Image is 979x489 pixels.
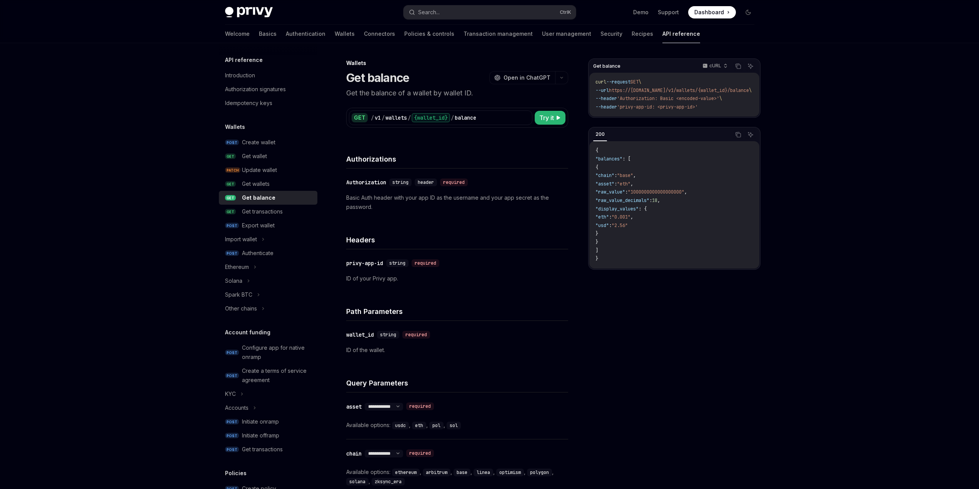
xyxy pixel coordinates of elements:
span: GET [225,154,236,159]
span: --url [595,87,609,93]
a: POSTInitiate onramp [219,415,317,429]
span: "eth" [617,181,630,187]
div: / [408,114,411,122]
a: Policies & controls [404,25,454,43]
span: : [649,197,652,204]
div: required [402,331,430,339]
div: / [382,114,385,122]
p: Basic Auth header with your app ID as the username and your app secret as the password. [346,193,568,212]
a: POSTCreate a terms of service agreement [219,364,317,387]
span: : [614,181,617,187]
div: Create wallet [242,138,275,147]
div: Get wallet [242,152,267,161]
a: PATCHUpdate wallet [219,163,317,177]
div: / [371,114,374,122]
div: Import wallet [225,235,257,244]
h4: Query Parameters [346,378,568,388]
button: Copy the contents from the code block [733,130,743,140]
div: Configure app for native onramp [242,343,313,362]
span: POST [225,447,239,452]
span: , [630,214,633,220]
div: / [451,114,454,122]
div: Get wallets [242,179,270,189]
span: Dashboard [694,8,724,16]
div: 200 [593,130,607,139]
div: privy-app-id [346,259,383,267]
div: Export wallet [242,221,275,230]
code: usdc [392,422,409,429]
a: POSTGet transactions [219,442,317,456]
span: 'Authorization: Basic <encoded-value>' [617,95,719,102]
div: Introduction [225,71,255,80]
button: Try it [535,111,565,125]
h5: Wallets [225,122,245,132]
p: ID of the wallet. [346,345,568,355]
span: string [392,179,409,185]
div: Authenticate [242,249,274,258]
span: Get balance [593,63,620,69]
span: \ [749,87,752,93]
span: , [630,181,633,187]
span: : [609,214,612,220]
a: Authentication [286,25,325,43]
a: GETGet wallets [219,177,317,191]
a: Dashboard [688,6,736,18]
a: Wallets [335,25,355,43]
a: Authorization signatures [219,82,317,96]
a: Welcome [225,25,250,43]
a: Transaction management [464,25,533,43]
div: balance [455,114,476,122]
a: POSTAuthenticate [219,246,317,260]
div: , [429,421,447,430]
span: --header [595,95,617,102]
code: eth [412,422,426,429]
div: Update wallet [242,165,277,175]
span: POST [225,350,239,355]
span: "eth" [595,214,609,220]
span: --header [595,104,617,110]
div: wallets [385,114,407,122]
a: POSTCreate wallet [219,135,317,149]
div: {wallet_id} [412,113,450,122]
a: Support [658,8,679,16]
span: "base" [617,172,633,179]
span: POST [225,373,239,379]
div: Get balance [242,193,275,202]
p: ID of your Privy app. [346,274,568,283]
a: Demo [633,8,649,16]
span: Ctrl K [560,9,571,15]
span: \ [719,95,722,102]
span: header [418,179,434,185]
span: , [633,172,636,179]
p: cURL [709,63,721,69]
div: Authorization [346,179,386,186]
div: required [406,449,434,457]
span: } [595,230,598,237]
span: } [595,239,598,245]
span: POST [225,223,239,229]
h4: Path Parameters [346,306,568,317]
h5: Policies [225,469,247,478]
h4: Headers [346,235,568,245]
code: pol [429,422,444,429]
span: : [ [622,156,630,162]
div: chain [346,450,362,457]
div: Search... [418,8,440,17]
span: https://[DOMAIN_NAME]/v1/wallets/{wallet_id}/balance [609,87,749,93]
span: string [389,260,405,266]
a: Security [600,25,622,43]
div: KYC [225,389,236,399]
span: ] [595,247,598,254]
span: curl [595,79,606,85]
span: GET [630,79,639,85]
span: "1000000000000000000" [628,189,684,195]
a: GETGet wallet [219,149,317,163]
span: GET [225,195,236,201]
h4: Authorizations [346,154,568,164]
div: Initiate offramp [242,431,279,440]
span: Try it [539,113,554,122]
span: "raw_value_decimals" [595,197,649,204]
span: "raw_value" [595,189,625,195]
div: required [406,402,434,410]
span: "chain" [595,172,614,179]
